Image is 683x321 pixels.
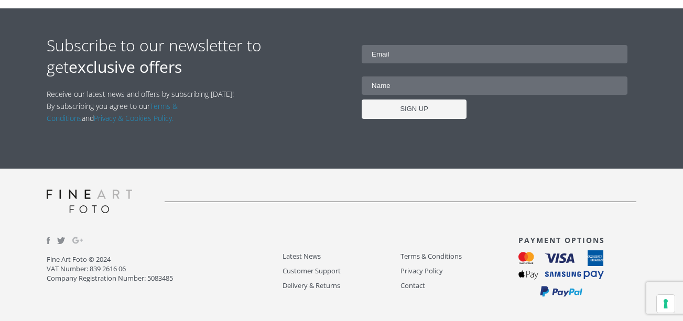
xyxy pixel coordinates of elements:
[283,280,400,292] a: Delivery & Returns
[518,235,636,245] h3: PAYMENT OPTIONS
[400,265,518,277] a: Privacy Policy
[400,280,518,292] a: Contact
[283,250,400,262] a: Latest News
[47,190,133,213] img: logo-grey.svg
[47,101,178,123] a: Terms & Conditions
[47,88,240,124] p: Receive our latest news and offers by subscribing [DATE]! By subscribing you agree to our and
[94,113,174,123] a: Privacy & Cookies Policy.
[47,254,283,283] p: Fine Art Foto © 2024 VAT Number: 839 2616 06 Company Registration Number: 5083485
[57,237,66,244] img: twitter.svg
[657,295,675,313] button: Your consent preferences for tracking technologies
[47,35,342,78] h2: Subscribe to our newsletter to get
[362,99,467,119] input: SIGN UP
[518,250,604,297] img: payment_options.svg
[283,265,400,277] a: Customer Support
[72,235,83,246] img: Google_Plus.svg
[362,76,627,95] input: Name
[400,250,518,262] a: Terms & Conditions
[362,45,627,63] input: Email
[47,237,50,244] img: facebook.svg
[69,56,182,78] strong: exclusive offers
